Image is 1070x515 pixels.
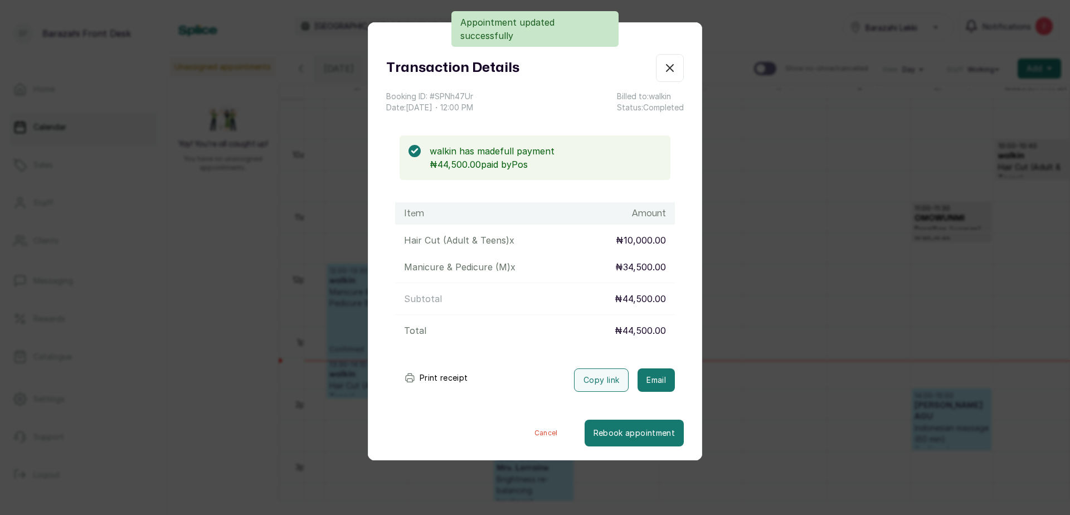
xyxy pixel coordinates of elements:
[632,207,666,220] h1: Amount
[617,102,684,113] p: Status: Completed
[395,367,477,389] button: Print receipt
[617,91,684,102] p: Billed to: walkin
[386,58,519,78] h1: Transaction Details
[460,16,610,42] p: Appointment updated successfully
[585,420,684,446] button: Rebook appointment
[574,368,629,392] button: Copy link
[404,234,514,247] p: Hair Cut (Adult & Teens) x
[430,158,662,171] p: ₦44,500.00 paid by Pos
[615,324,666,337] p: ₦44,500.00
[404,207,424,220] h1: Item
[638,368,675,392] button: Email
[508,420,585,446] button: Cancel
[404,292,442,305] p: Subtotal
[616,234,666,247] p: ₦10,000.00
[386,91,473,102] p: Booking ID: # SPNh47Ur
[386,102,473,113] p: Date: [DATE] ・ 12:00 PM
[404,260,515,274] p: Manicure & Pedicure (M) x
[615,260,666,274] p: ₦34,500.00
[404,324,426,337] p: Total
[430,144,662,158] p: walkin has made full payment
[615,292,666,305] p: ₦44,500.00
